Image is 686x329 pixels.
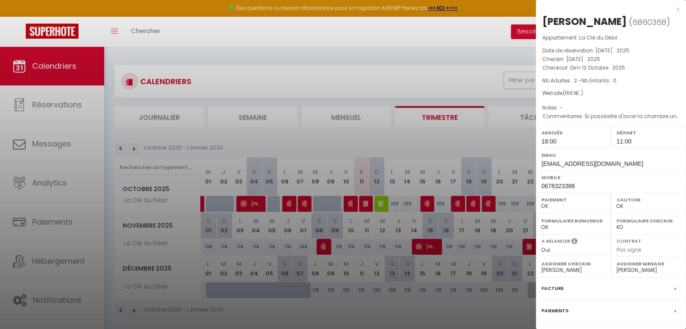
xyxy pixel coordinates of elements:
[541,284,564,293] label: Facture
[616,216,680,225] label: Formulaire Checkin
[595,47,629,54] span: [DATE] . 2025
[541,216,605,225] label: Formulaire Bienvenue
[579,34,617,41] span: La Clé du Désir
[566,55,600,63] span: [DATE] . 2025
[541,173,680,182] label: Mobile
[616,138,632,145] span: 11:00
[542,112,680,121] p: Commentaires :
[616,246,641,253] span: Pas signé
[616,238,641,243] label: Contrat
[541,259,605,268] label: Assigner Checkin
[616,259,680,268] label: Assigner Menage
[542,46,680,55] p: Date de réservation :
[542,34,680,42] p: Appartement :
[563,89,583,97] span: ( € )
[541,160,643,167] span: [EMAIL_ADDRESS][DOMAIN_NAME]
[570,64,625,71] span: Dim 12 Octobre . 2025
[541,306,568,315] label: Paiements
[541,238,570,245] label: A relancer
[541,183,575,189] span: 0678323388
[542,104,680,112] p: Notes :
[541,138,556,145] span: 18:00
[559,104,562,111] span: -
[571,238,577,247] i: Sélectionner OUI si vous souhaiter envoyer les séquences de messages post-checkout
[541,128,605,137] label: Arrivée
[629,16,670,28] span: ( )
[565,89,575,97] span: 166.1
[632,17,666,27] span: 6860368
[541,151,680,159] label: Email
[542,64,680,72] p: Checkout :
[542,89,680,97] div: Website
[542,77,616,84] span: Nb Adultes : 2 -
[542,15,627,28] div: [PERSON_NAME]
[581,77,616,84] span: Nb Enfants : 0
[542,55,680,64] p: Checkin :
[536,4,680,15] div: x
[541,195,605,204] label: Paiement
[616,128,680,137] label: Départ
[616,195,680,204] label: Caution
